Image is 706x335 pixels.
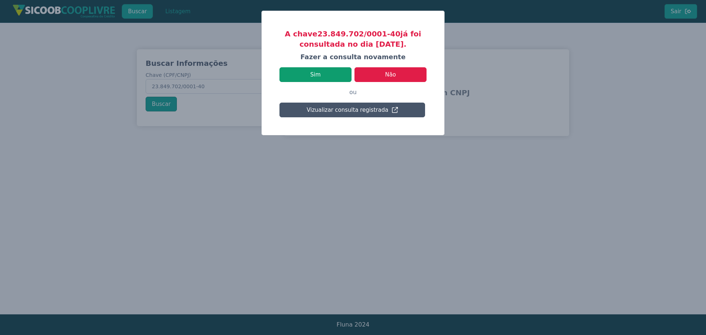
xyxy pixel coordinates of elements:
[279,29,427,49] h3: A chave 23.849.702/0001-40 já foi consultada no dia [DATE].
[279,67,352,82] button: Sim
[279,82,427,103] p: ou
[279,52,427,61] h4: Fazer a consulta novamente
[354,67,427,82] button: Não
[279,103,425,117] button: Vizualizar consulta registrada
